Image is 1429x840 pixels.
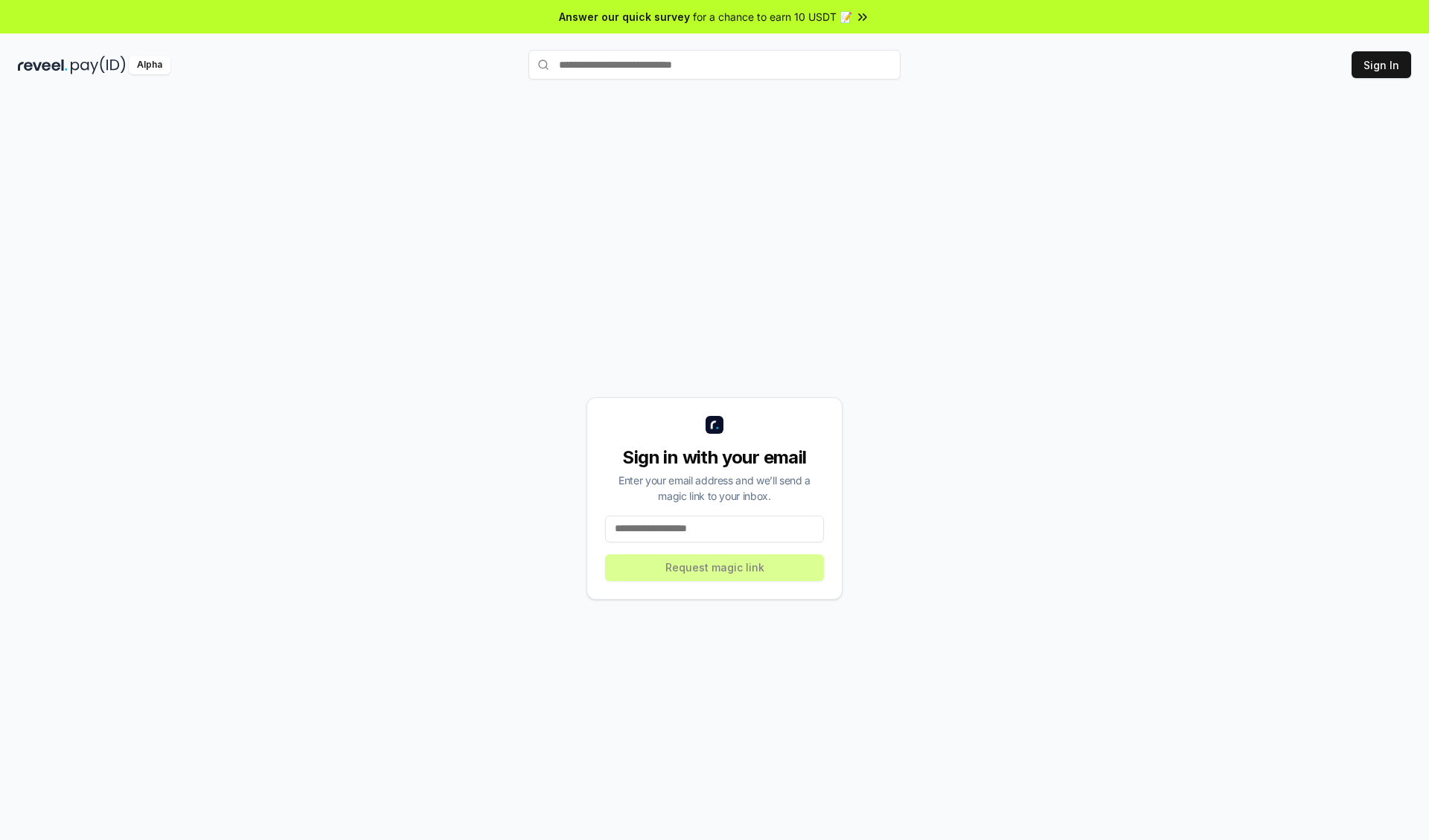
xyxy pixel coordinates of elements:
div: Sign in with your email [605,446,824,469]
button: Sign In [1352,51,1411,78]
img: pay_id [71,56,126,74]
span: Answer our quick survey [559,9,690,25]
div: Enter your email address and we’ll send a magic link to your inbox. [605,472,824,504]
img: reveel_dark [18,56,68,74]
div: Alpha [129,56,170,74]
img: logo_small [706,416,723,434]
span: for a chance to earn 10 USDT 📝 [693,9,852,25]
